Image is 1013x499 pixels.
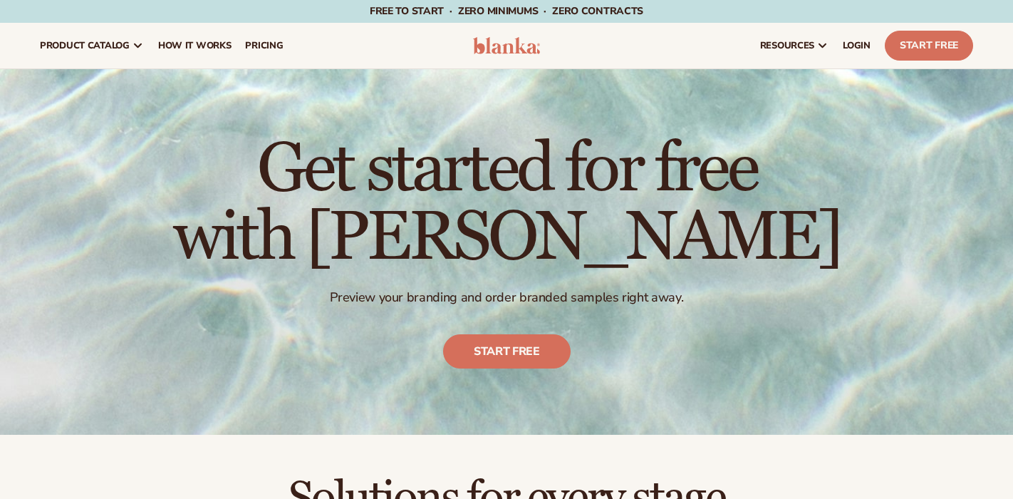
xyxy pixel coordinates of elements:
a: product catalog [33,23,151,68]
span: Free to start · ZERO minimums · ZERO contracts [370,4,643,18]
a: Start Free [885,31,973,61]
span: product catalog [40,40,130,51]
a: How It Works [151,23,239,68]
a: pricing [238,23,290,68]
a: Start free [443,334,571,369]
a: LOGIN [836,23,878,68]
p: Preview your branding and order branded samples right away. [173,289,841,306]
span: LOGIN [843,40,871,51]
h1: Get started for free with [PERSON_NAME] [173,135,841,272]
span: How It Works [158,40,232,51]
span: resources [760,40,814,51]
span: pricing [245,40,283,51]
img: logo [473,37,540,54]
a: resources [753,23,836,68]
